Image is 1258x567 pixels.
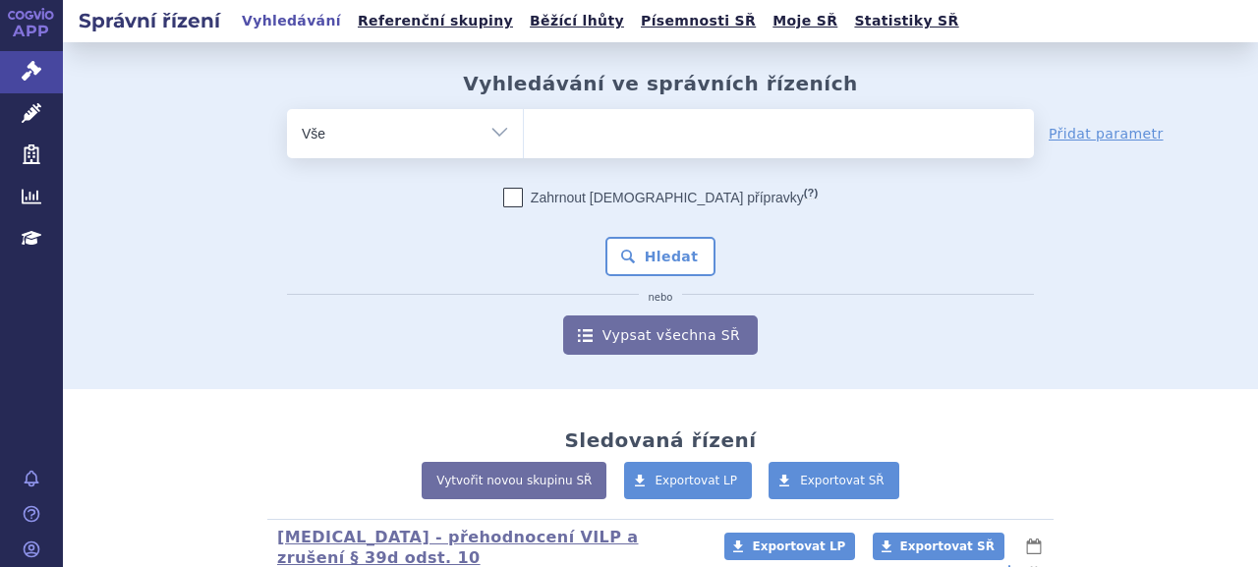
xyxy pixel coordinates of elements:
a: Exportovat SŘ [769,462,899,499]
a: Statistiky SŘ [848,8,964,34]
label: Zahrnout [DEMOGRAPHIC_DATA] přípravky [503,188,818,207]
a: Písemnosti SŘ [635,8,762,34]
h2: Správní řízení [63,7,236,34]
a: Vypsat všechna SŘ [563,315,758,355]
a: Exportovat SŘ [873,533,1004,560]
button: lhůty [1024,535,1044,558]
abbr: (?) [804,187,818,199]
a: Exportovat LP [624,462,753,499]
span: Exportovat SŘ [900,539,995,553]
a: Přidat parametr [1049,124,1164,143]
span: Exportovat LP [752,539,845,553]
a: Vyhledávání [236,8,347,34]
a: Exportovat LP [724,533,855,560]
h2: Vyhledávání ve správních řízeních [463,72,858,95]
a: Referenční skupiny [352,8,519,34]
a: Běžící lhůty [524,8,630,34]
a: [MEDICAL_DATA] - přehodnocení VILP a zrušení § 39d odst. 10 [277,528,639,567]
span: Exportovat LP [656,474,738,487]
span: Exportovat SŘ [800,474,885,487]
a: Vytvořit novou skupinu SŘ [422,462,606,499]
i: nebo [639,292,683,304]
a: Moje SŘ [767,8,843,34]
h2: Sledovaná řízení [564,428,756,452]
button: Hledat [605,237,716,276]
